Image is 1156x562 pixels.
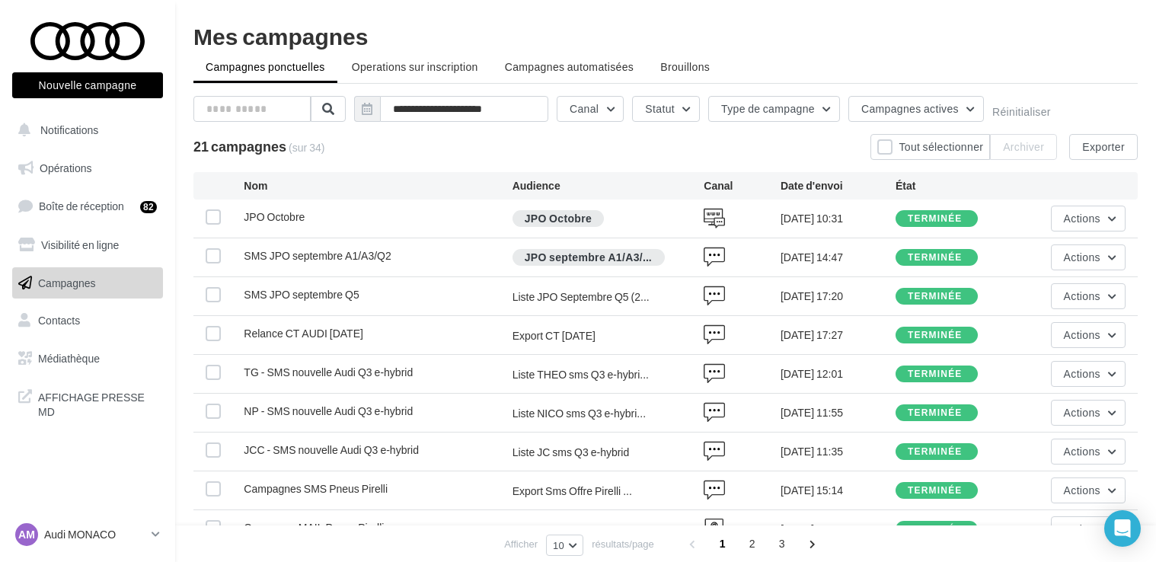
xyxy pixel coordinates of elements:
div: terminée [908,369,963,379]
div: [DATE] 11:55 [781,405,896,420]
span: Boîte de réception [39,200,124,212]
button: Actions [1051,283,1126,309]
span: NP - SMS nouvelle Audi Q3 e-hybrid [244,404,413,417]
button: Actions [1051,206,1126,232]
button: Réinitialiser [992,106,1051,118]
span: Campagnes automatisées [505,60,634,73]
p: Audi MONACO [44,527,145,542]
span: Actions [1064,522,1100,535]
span: 2 [740,532,765,556]
span: Export Sms Offre Pirelli ... [513,484,632,499]
span: TG - SMS nouvelle Audi Q3 e-hybrid [244,366,413,378]
span: Actions [1064,328,1100,341]
span: (sur 34) [289,140,324,155]
span: résultats/page [592,537,654,551]
button: Actions [1051,439,1126,465]
span: Afficher [504,537,538,551]
span: Campagne MAIL Pneus Pirelli [244,521,384,534]
button: Notifications [9,114,160,146]
div: [DATE] 17:27 [781,327,896,343]
span: Actions [1064,406,1100,419]
div: terminée [908,408,963,418]
span: Actions [1064,484,1100,497]
span: Liste NICO sms Q3 e-hybri... [513,406,646,421]
span: Contacts [38,314,80,327]
div: [DATE] 14:47 [781,250,896,265]
span: Relance CT AUDI Août 2025 [244,327,363,340]
button: Actions [1051,477,1126,503]
span: SMS JPO septembre Q5 [244,288,359,301]
div: [DATE] 17:51 [781,522,896,537]
div: [DATE] 12:01 [781,366,896,382]
span: Opérations [40,161,91,174]
div: 82 [140,201,157,213]
button: Archiver [990,134,1057,160]
button: Statut [632,96,700,122]
div: Audience [513,178,704,193]
div: terminée [908,253,963,263]
div: État [896,178,1011,193]
div: Canal [704,178,781,193]
span: Campagnes actives [861,102,959,115]
span: Actions [1064,251,1100,263]
span: 1 [711,532,735,556]
a: AFFICHAGE PRESSE MD [9,381,166,426]
button: Actions [1051,516,1126,542]
span: Campagnes SMS Pneus Pirelli [244,482,388,495]
span: Médiathèque [38,352,100,365]
span: Actions [1064,445,1100,458]
button: Tout sélectionner [870,134,990,160]
div: Liste JC sms Q3 e-hybrid [513,445,630,460]
a: Boîte de réception82 [9,190,166,222]
div: Date d'envoi [781,178,896,193]
a: Visibilité en ligne [9,229,166,261]
span: Campagnes [38,276,96,289]
a: AM Audi MONACO [12,520,163,549]
div: terminée [908,447,963,457]
div: JPO septembre A1/A3/Q2 SMS [513,249,665,266]
div: Nom [244,178,512,193]
span: 3 [770,532,794,556]
span: Liste JPO Septembre Q5 (2... [513,289,650,305]
span: Actions [1064,289,1100,302]
div: terminée [908,292,963,302]
div: Mes campagnes [193,24,1138,47]
div: [DATE] 10:31 [781,211,896,226]
div: [DATE] 11:35 [781,444,896,459]
button: Actions [1051,322,1126,348]
span: Brouillons [660,60,710,73]
div: [DATE] 17:20 [781,289,896,304]
div: Export CT [DATE] [513,328,596,343]
div: Open Intercom Messenger [1104,510,1141,547]
span: AFFICHAGE PRESSE MD [38,387,157,420]
a: Contacts [9,305,166,337]
span: Actions [1064,212,1100,225]
button: Actions [1051,400,1126,426]
span: Liste THEO sms Q3 e-hybri... [513,367,649,382]
span: JPO Octobre [244,210,305,223]
button: Exporter [1069,134,1138,160]
span: 10 [553,539,564,551]
span: 21 campagnes [193,138,286,155]
button: Actions [1051,244,1126,270]
div: terminée [908,214,963,224]
div: JPO Octobre [513,210,605,227]
span: AM [18,527,35,542]
span: Actions [1064,367,1100,380]
span: Notifications [40,123,98,136]
span: JCC - SMS nouvelle Audi Q3 e-hybrid [244,443,419,456]
button: Canal [557,96,624,122]
span: Export EMAIL offre Pirell... [513,522,636,538]
a: Campagnes [9,267,166,299]
button: Type de campagne [708,96,840,122]
button: Campagnes actives [848,96,984,122]
button: 10 [546,535,583,556]
button: Actions [1051,361,1126,387]
div: [DATE] 15:14 [781,483,896,498]
a: Opérations [9,152,166,184]
a: Médiathèque [9,343,166,375]
span: Operations sur inscription [352,60,478,73]
button: Nouvelle campagne [12,72,163,98]
span: SMS JPO septembre A1/A3/Q2 [244,249,391,262]
span: Visibilité en ligne [41,238,119,251]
